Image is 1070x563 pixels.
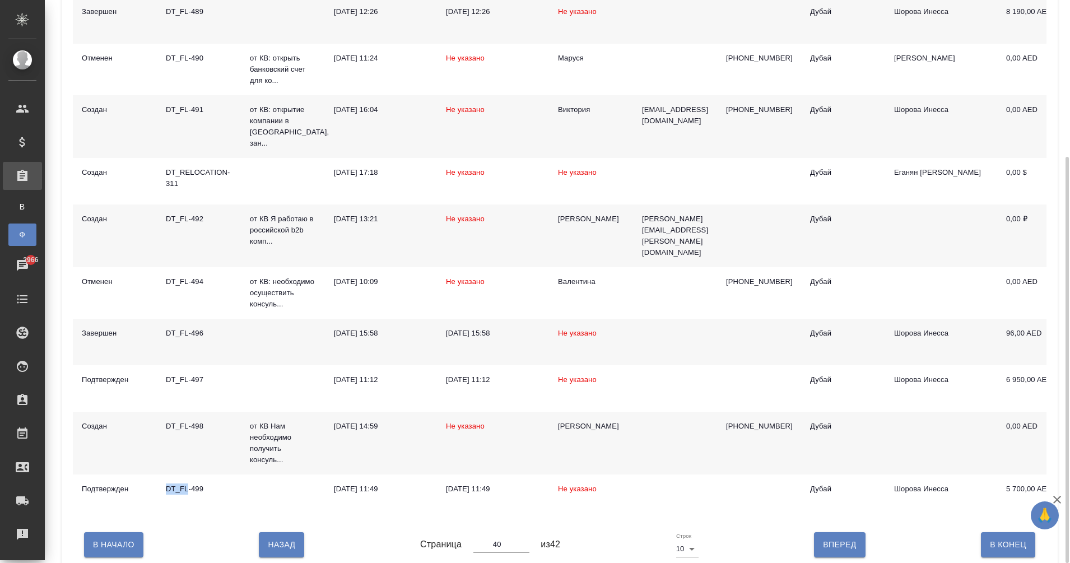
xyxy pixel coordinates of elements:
[810,213,876,225] div: Дубай
[558,421,624,432] div: [PERSON_NAME]
[166,374,232,385] div: DT_FL-497
[446,483,540,495] div: [DATE] 11:49
[334,53,428,64] div: [DATE] 11:24
[726,53,792,64] p: [PHONE_NUMBER]
[558,485,597,493] span: Не указано
[166,276,232,287] div: DT_FL-494
[642,213,708,258] p: [PERSON_NAME][EMAIL_ADDRESS][PERSON_NAME][DOMAIN_NAME]
[814,532,865,557] button: Вперед
[250,213,316,247] p: от КВ Я работаю в российской b2b комп...
[16,254,45,266] span: 2966
[810,53,876,64] div: Дубай
[676,533,691,539] label: Строк
[446,422,485,430] span: Не указано
[166,167,232,189] div: DT_RELOCATION-311
[334,167,428,178] div: [DATE] 17:18
[82,167,148,178] div: Создан
[558,375,597,384] span: Не указано
[166,53,232,64] div: DT_FL-490
[885,474,997,521] td: Шорова Инесса
[82,104,148,115] div: Создан
[541,538,560,551] span: из 42
[558,276,624,287] div: Валентина
[885,95,997,158] td: Шорова Инесса
[558,213,624,225] div: [PERSON_NAME]
[726,421,792,432] p: [PHONE_NUMBER]
[446,277,485,286] span: Не указано
[166,6,232,17] div: DT_FL-489
[981,532,1035,557] button: В Конец
[558,104,624,115] div: Виктория
[334,6,428,17] div: [DATE] 12:26
[268,538,295,552] span: Назад
[166,104,232,115] div: DT_FL-491
[82,53,148,64] div: Отменен
[82,421,148,432] div: Создан
[8,196,36,218] a: В
[14,229,31,240] span: Ф
[250,276,316,310] p: от КВ: необходимо осуществить консуль...
[334,104,428,115] div: [DATE] 16:04
[885,44,997,95] td: [PERSON_NAME]
[810,6,876,17] div: Дубай
[885,319,997,365] td: Шорова Инесса
[885,158,997,204] td: Еганян [PERSON_NAME]
[82,374,148,385] div: Подтвержден
[810,167,876,178] div: Дубай
[990,538,1026,552] span: В Конец
[334,328,428,339] div: [DATE] 15:58
[250,53,316,86] p: от КВ: открыть банковский счет для ко...
[250,421,316,466] p: от КВ Нам необходимо получить консуль...
[82,213,148,225] div: Создан
[259,532,304,557] button: Назад
[334,374,428,385] div: [DATE] 11:12
[82,6,148,17] div: Завершен
[810,328,876,339] div: Дубай
[166,328,232,339] div: DT_FL-496
[558,7,597,16] span: Не указано
[334,276,428,287] div: [DATE] 10:09
[82,328,148,339] div: Завершен
[726,276,792,287] p: [PHONE_NUMBER]
[84,532,143,557] button: В Начало
[446,374,540,385] div: [DATE] 11:12
[726,104,792,115] p: [PHONE_NUMBER]
[166,213,232,225] div: DT_FL-492
[93,538,134,552] span: В Начало
[446,105,485,114] span: Не указано
[446,54,485,62] span: Не указано
[810,104,876,115] div: Дубай
[885,365,997,412] td: Шорова Инесса
[3,252,42,280] a: 2966
[334,213,428,225] div: [DATE] 13:21
[642,104,708,127] p: [EMAIL_ADDRESS][DOMAIN_NAME]
[1031,501,1059,529] button: 🙏
[558,53,624,64] div: Маруся
[810,421,876,432] div: Дубай
[558,168,597,176] span: Не указано
[810,374,876,385] div: Дубай
[82,276,148,287] div: Отменен
[8,224,36,246] a: Ф
[82,483,148,495] div: Подтвержден
[446,328,540,339] div: [DATE] 15:58
[1035,504,1054,527] span: 🙏
[446,215,485,223] span: Не указано
[810,483,876,495] div: Дубай
[334,483,428,495] div: [DATE] 11:49
[420,538,462,551] span: Страница
[823,538,856,552] span: Вперед
[676,541,699,557] div: 10
[334,421,428,432] div: [DATE] 14:59
[14,201,31,212] span: В
[446,6,540,17] div: [DATE] 12:26
[446,168,485,176] span: Не указано
[558,329,597,337] span: Не указано
[166,483,232,495] div: DT_FL-499
[166,421,232,432] div: DT_FL-498
[250,104,316,149] p: от КВ: открытие компании в [GEOGRAPHIC_DATA], зан...
[810,276,876,287] div: Дубай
